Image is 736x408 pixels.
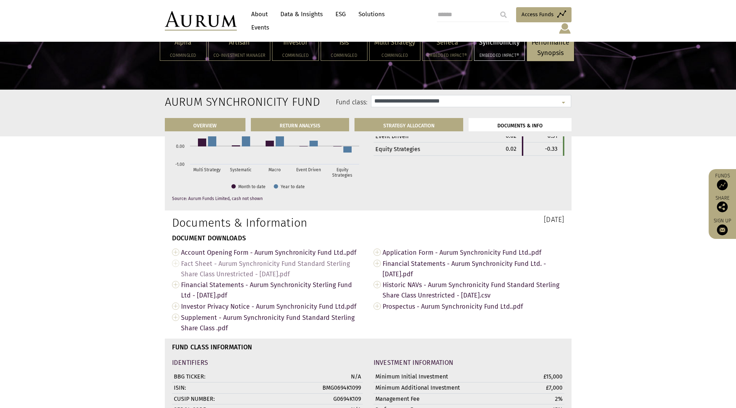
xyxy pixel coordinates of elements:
img: Share this post [717,201,728,212]
td: Minimum Additional Investment [374,382,495,393]
strong: FUND CLASS INFORMATION [172,343,252,351]
span: Fact Sheet - Aurum Synchronicity Fund Standard Sterling Share Class Unrestricted - [DATE].pdf [181,258,363,280]
text: -1.00 [175,162,185,167]
p: Multi Strategy [374,37,415,48]
a: Sign up [712,218,732,235]
a: ESG [332,8,349,21]
p: Alpha [165,37,202,48]
h2: Aurum Synchronicity Fund [165,95,223,109]
a: STRATEGY ALLOCATION [355,118,463,131]
a: Events [248,21,269,34]
h5: Commingled [326,53,362,58]
div: Share [712,196,732,212]
input: Submit [496,8,511,22]
span: Access Funds [521,10,554,19]
td: -0.33 [523,142,564,156]
text: Macro [268,167,281,172]
h5: Embedded Impact® [479,53,520,58]
p: Seneca [427,37,467,48]
p: Performance Synopsis [532,37,569,58]
td: Equity Strategies [374,142,481,156]
a: Data & Insights [277,8,326,21]
td: BBG TICKER: [172,371,294,382]
span: Application Form - Aurum Synchronicity Fund Ltd..pdf [383,247,564,258]
a: OVERVIEW [165,118,246,131]
td: G0694K109 [294,393,363,404]
a: RETURN ANALYSIS [251,118,349,131]
h5: Commingled [374,53,415,58]
text: Equity Strategies [332,167,352,178]
p: Artisan [213,37,265,48]
text: Event Driven [296,167,321,172]
h4: INVESTMENT INFORMATION [374,359,564,366]
span: Investor Privacy Notice - Aurum Synchronicity Fund Ltd.pdf [181,301,363,312]
td: 2% [495,393,564,404]
a: About [248,8,271,21]
a: Funds [712,173,732,190]
text: 0.00 [176,144,185,149]
p: Source: Aurum Funds Limited, cash not shown [172,196,363,201]
td: ISIN: [172,382,294,393]
text: Multi Strategy [193,167,221,172]
h5: Embedded Impact® [427,53,467,58]
td: BMG0694K1099 [294,382,363,393]
text: Month to date [238,184,266,189]
p: Synchronicity [479,37,520,48]
a: Access Funds [516,7,572,22]
td: CUSIP NUMBER: [172,393,294,404]
span: Supplement - Aurum Synchronicity Fund Standard Sterling Share Class .pdf [181,312,363,334]
td: N/A [294,371,363,382]
td: Minimum Initial Investment [374,371,495,382]
td: £15,000 [495,371,564,382]
p: Investor [277,37,314,48]
h5: Co-investment Manager [213,53,265,58]
span: Prospectus - Aurum Synchronicity Fund Ltd..pdf [383,301,564,312]
text: Year to date [280,184,304,189]
h3: [DATE] [374,216,564,223]
img: Aurum [165,11,237,31]
span: Account Opening Form - Aurum Synchronicity Fund Ltd..pdf [181,247,363,258]
img: account-icon.svg [558,22,572,35]
strong: DOCUMENT DOWNLOADS [172,234,246,242]
span: Financial Statements - Aurum Synchronicity Fund Ltd. - [DATE].pdf [383,258,564,280]
h4: IDENTIFIERS [172,359,363,366]
a: Solutions [355,8,388,21]
h5: Commingled [165,53,202,58]
text: Systematic [230,167,252,172]
h1: Documents & Information [172,216,363,230]
span: Financial Statements - Aurum Synchronicity Sterling Fund Ltd - [DATE].pdf [181,279,363,301]
td: Management Fee [374,393,495,404]
span: Historic NAVs - Aurum Synchronicity Fund Standard Sterling Share Class Unrestricted - [DATE].csv [383,279,564,301]
img: Access Funds [717,180,728,190]
p: Isis [326,37,362,48]
td: £7,000 [495,382,564,393]
td: 0.02 [481,142,523,156]
label: Fund class: [234,98,368,107]
h5: Commingled [277,53,314,58]
img: Sign up to our newsletter [717,225,728,235]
